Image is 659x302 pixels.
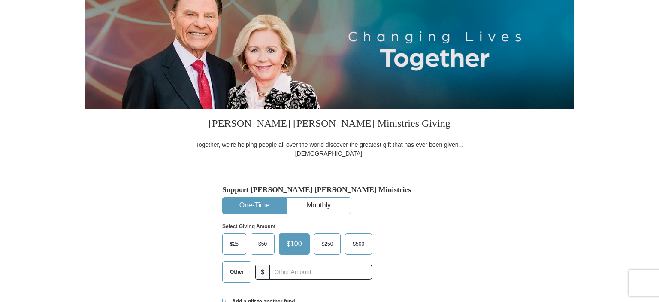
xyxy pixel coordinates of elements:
[226,238,243,250] span: $25
[226,265,248,278] span: Other
[269,265,372,280] input: Other Amount
[222,223,275,229] strong: Select Giving Amount
[222,185,437,194] h5: Support [PERSON_NAME] [PERSON_NAME] Ministries
[282,238,306,250] span: $100
[255,265,270,280] span: $
[348,238,369,250] span: $500
[287,198,351,214] button: Monthly
[190,140,469,158] div: Together, we're helping people all over the world discover the greatest gift that has ever been g...
[190,109,469,140] h3: [PERSON_NAME] [PERSON_NAME] Ministries Giving
[317,238,338,250] span: $250
[223,198,286,214] button: One-Time
[254,238,271,250] span: $50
